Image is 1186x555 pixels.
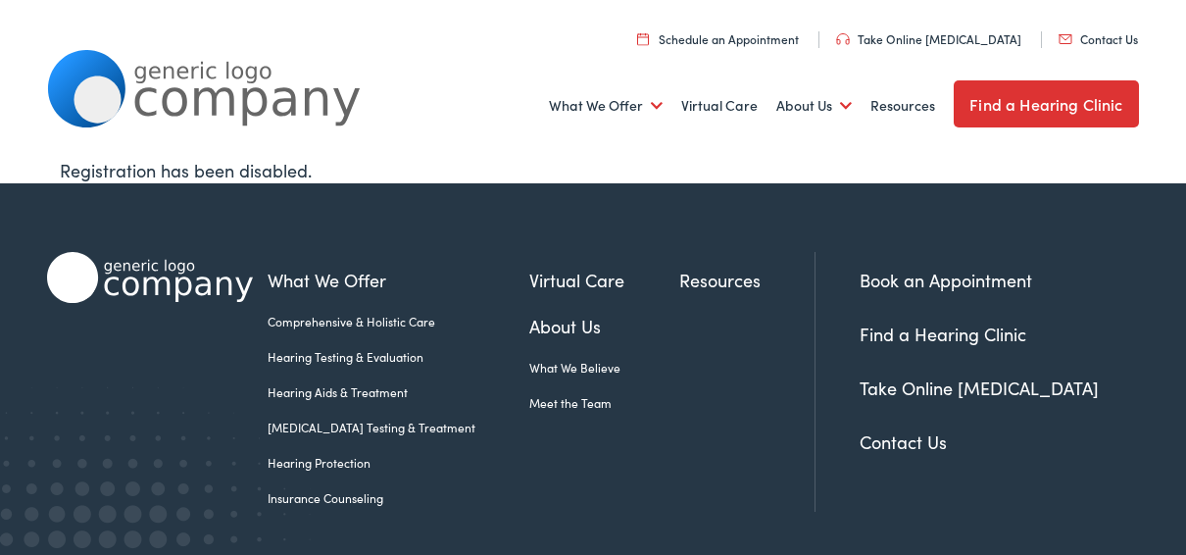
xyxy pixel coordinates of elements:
[637,30,799,47] a: Schedule an Appointment
[268,383,529,401] a: Hearing Aids & Treatment
[47,252,253,303] img: Alpaca Audiology
[268,419,529,436] a: [MEDICAL_DATA] Testing & Treatment
[1059,30,1138,47] a: Contact Us
[836,30,1021,47] a: Take Online [MEDICAL_DATA]
[776,70,852,142] a: About Us
[860,376,1099,400] a: Take Online [MEDICAL_DATA]
[529,394,678,412] a: Meet the Team
[870,70,935,142] a: Resources
[268,348,529,366] a: Hearing Testing & Evaluation
[529,359,678,377] a: What We Believe
[60,157,1127,183] div: Registration has been disabled.
[954,80,1138,127] a: Find a Hearing Clinic
[268,267,529,293] a: What We Offer
[860,429,947,454] a: Contact Us
[268,489,529,507] a: Insurance Counseling
[1059,34,1072,44] img: utility icon
[860,268,1032,292] a: Book an Appointment
[549,70,663,142] a: What We Offer
[529,267,678,293] a: Virtual Care
[679,267,815,293] a: Resources
[637,32,649,45] img: utility icon
[529,313,678,339] a: About Us
[268,313,529,330] a: Comprehensive & Holistic Care
[860,322,1026,346] a: Find a Hearing Clinic
[268,454,529,472] a: Hearing Protection
[681,70,758,142] a: Virtual Care
[836,33,850,45] img: utility icon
